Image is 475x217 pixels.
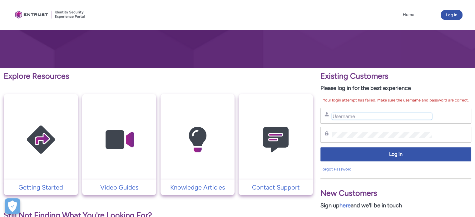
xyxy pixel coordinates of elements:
[320,84,471,92] p: Please log in for the best experience
[320,97,471,103] div: Your login attempt has failed. Make sure the username and password are correct.
[242,183,310,192] p: Contact Support
[320,187,471,199] p: New Customers
[324,151,467,158] span: Log in
[239,183,313,192] a: Contact Support
[446,188,475,217] iframe: Qualified Messenger
[164,183,232,192] p: Knowledge Articles
[4,183,78,192] a: Getting Started
[5,198,20,214] div: Cookie Preferences
[5,198,20,214] button: Open Preferences
[90,106,149,173] img: Video Guides
[332,113,432,120] input: Username
[320,147,471,161] button: Log in
[320,201,471,210] p: Sign up and we'll be in touch
[320,70,471,82] p: Existing Customers
[441,10,463,20] button: Log in
[7,183,75,192] p: Getting Started
[161,183,235,192] a: Knowledge Articles
[11,106,71,173] img: Getting Started
[85,183,153,192] p: Video Guides
[82,183,156,192] a: Video Guides
[401,10,416,19] a: Home
[168,106,227,173] img: Knowledge Articles
[4,70,313,82] p: Explore Resources
[320,167,352,171] a: Forgot Password
[339,202,351,209] a: here
[246,106,305,173] img: Contact Support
